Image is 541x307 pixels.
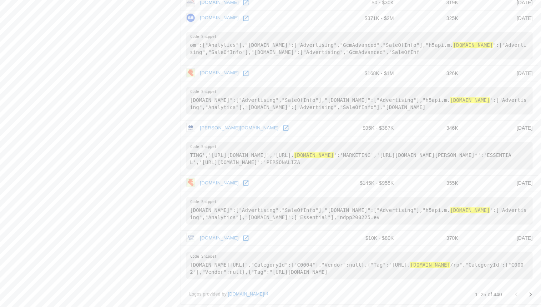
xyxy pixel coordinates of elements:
td: $145K - $955K [331,175,399,191]
a: Open eventbrite.com.ar in new window [241,178,251,188]
pre: TING','[URL][DOMAIN_NAME]','[URL]. ':'MARKETING','[URL][DOMAIN_NAME][PERSON_NAME]*':'ESSENTIAL','... [186,142,533,169]
td: 325K [400,10,464,26]
a: [DOMAIN_NAME] [198,68,241,79]
a: Open marsh.com in new window [280,123,291,133]
td: [DATE] [464,230,539,246]
img: eventbrite.com.ar icon [186,178,195,187]
td: $95K - $387K [331,120,399,136]
hl: [DOMAIN_NAME] [410,262,450,268]
td: $10K - $80K [331,230,399,246]
hl: [DOMAIN_NAME] [450,207,490,213]
img: supermarketnews.com icon [186,13,195,22]
td: 355K [400,175,464,191]
a: [DOMAIN_NAME] [198,13,241,24]
hl: [DOMAIN_NAME] [294,152,334,158]
a: Open eventbrite.ie in new window [241,68,251,79]
td: 326K [400,65,464,81]
img: eventbrite.ie icon [186,68,195,77]
pre: om":["Analytics"],"[DOMAIN_NAME]":["Advertising","GcmAdvanced","SaleOfInfo"],"h5api.m. ":["Advert... [186,32,533,59]
a: [DOMAIN_NAME] [198,178,241,189]
img: marsh.com icon [186,123,195,132]
pre: [DOMAIN_NAME]":["Advertising","SaleOfInfo"],"[DOMAIN_NAME]":["Advertising"],"h5api.m. ":["Adverti... [186,197,533,224]
td: 370K [400,230,464,246]
a: Open jonesday.com in new window [241,233,251,243]
pre: [DOMAIN_NAME][URL]","CategoryId":["C0004"],"Vendor":null},{"Tag":"[URL]. /rp","CategoryId":["C000... [186,252,533,279]
hl: [DOMAIN_NAME] [450,97,490,103]
td: $371K - $2M [331,10,399,26]
button: Go to next page [524,287,538,302]
td: 346K [400,120,464,136]
hl: [DOMAIN_NAME] [453,42,493,48]
td: [DATE] [464,65,539,81]
a: [DOMAIN_NAME] [198,233,241,244]
td: $168K - $1M [331,65,399,81]
td: [DATE] [464,10,539,26]
pre: [DOMAIN_NAME]":["Advertising","SaleOfInfo"],"[DOMAIN_NAME]":["Advertising"],"h5api.m. ":["Adverti... [186,87,533,114]
td: [DATE] [464,120,539,136]
img: jonesday.com icon [186,233,195,242]
span: Logos provided by [189,291,268,298]
a: Open supermarketnews.com in new window [241,13,251,24]
a: [PERSON_NAME][DOMAIN_NAME] [198,123,280,134]
p: 1–25 of 440 [475,291,502,298]
a: [DOMAIN_NAME] [228,292,268,297]
td: [DATE] [464,175,539,191]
